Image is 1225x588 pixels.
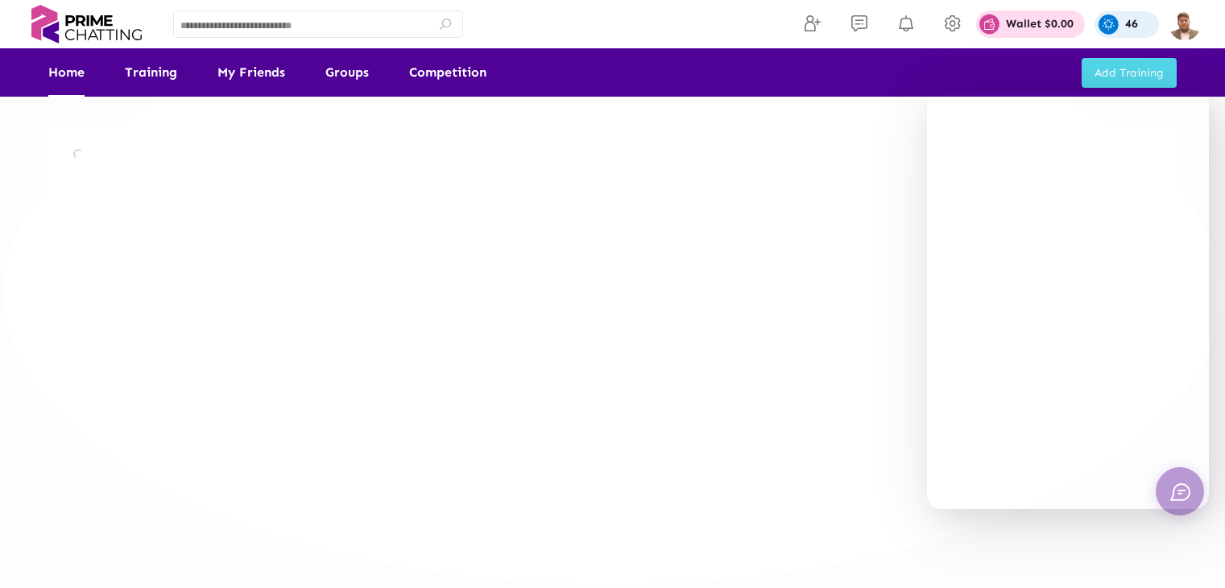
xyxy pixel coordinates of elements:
[217,48,285,97] a: My Friends
[1157,524,1209,572] iframe: chat widget
[1125,19,1138,30] p: 46
[48,48,85,97] a: Home
[1169,8,1201,40] img: img
[24,5,149,43] img: logo
[325,48,369,97] a: Groups
[1082,58,1177,88] button: Add Training
[927,528,1209,564] iframe: chat widget
[125,48,177,97] a: Training
[1006,19,1074,30] p: Wallet $0.00
[409,48,486,97] a: Competition
[927,90,1209,509] iframe: chat widget
[1095,66,1164,80] span: Add Training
